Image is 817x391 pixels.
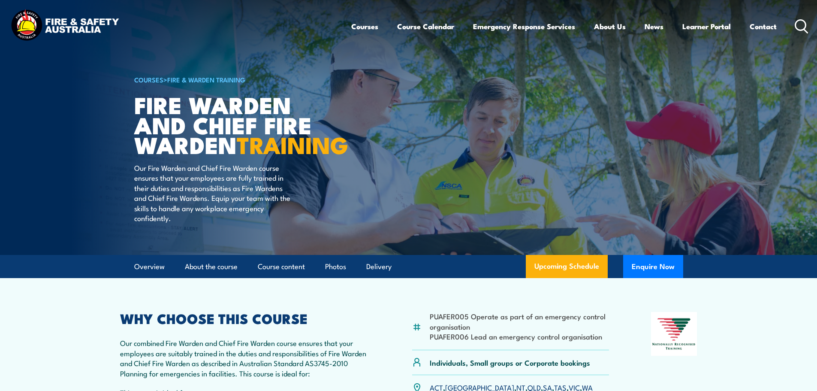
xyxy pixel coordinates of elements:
button: Enquire Now [623,255,683,278]
a: News [645,15,663,38]
li: PUAFER006 Lead an emergency control organisation [430,331,609,341]
a: About the course [185,255,238,278]
h1: Fire Warden and Chief Fire Warden [134,94,346,155]
h2: WHY CHOOSE THIS COURSE [120,312,371,324]
p: Our Fire Warden and Chief Fire Warden course ensures that your employees are fully trained in the... [134,163,291,223]
a: Learner Portal [682,15,731,38]
p: Individuals, Small groups or Corporate bookings [430,358,590,367]
a: Emergency Response Services [473,15,575,38]
h6: > [134,74,346,85]
a: Upcoming Schedule [526,255,608,278]
a: Course content [258,255,305,278]
p: Our combined Fire Warden and Chief Fire Warden course ensures that your employees are suitably tr... [120,338,371,378]
strong: TRAINING [237,126,348,162]
a: Fire & Warden Training [167,75,245,84]
a: COURSES [134,75,163,84]
a: Contact [750,15,777,38]
a: Course Calendar [397,15,454,38]
a: Delivery [366,255,392,278]
a: Overview [134,255,165,278]
a: Courses [351,15,378,38]
a: Photos [325,255,346,278]
a: About Us [594,15,626,38]
img: Nationally Recognised Training logo. [651,312,697,356]
li: PUAFER005 Operate as part of an emergency control organisation [430,311,609,331]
